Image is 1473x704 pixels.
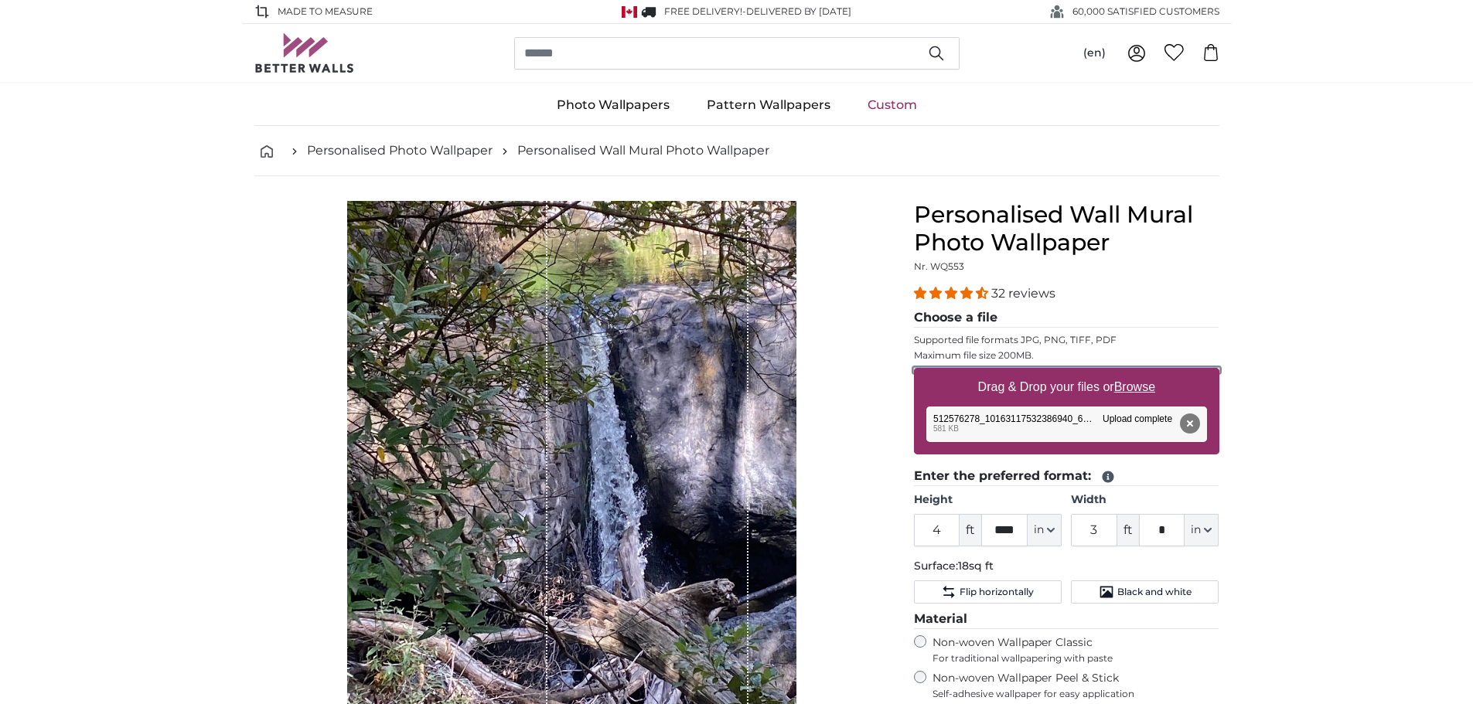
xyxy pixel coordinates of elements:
button: in [1028,514,1062,546]
span: Made to Measure [278,5,373,19]
label: Non-woven Wallpaper Peel & Stick [933,671,1219,700]
span: - [742,5,851,17]
label: Drag & Drop your files or [971,372,1161,403]
span: 18sq ft [958,559,994,573]
img: Betterwalls [254,33,355,73]
button: (en) [1071,39,1118,67]
label: Non-woven Wallpaper Classic [933,635,1219,665]
a: Custom [849,85,936,125]
span: in [1191,522,1201,538]
span: 32 reviews [991,286,1055,301]
span: 60,000 SATISFIED CUSTOMERS [1072,5,1219,19]
button: in [1185,514,1219,546]
p: Maximum file size 200MB. [914,349,1219,362]
p: Supported file formats JPG, PNG, TIFF, PDF [914,334,1219,346]
img: Canada [622,6,637,18]
legend: Enter the preferred format: [914,467,1219,486]
nav: breadcrumbs [254,126,1219,176]
button: Flip horizontally [914,580,1062,604]
span: ft [1117,514,1139,546]
a: Personalised Photo Wallpaper [307,141,493,160]
span: Black and white [1117,586,1192,598]
button: Black and white [1071,580,1219,604]
span: ft [960,514,981,546]
u: Browse [1114,380,1155,393]
span: Delivered by [DATE] [746,5,851,17]
span: For traditional wallpapering with paste [933,652,1219,665]
p: Surface: [914,559,1219,574]
h1: Personalised Wall Mural Photo Wallpaper [914,201,1219,257]
span: Nr. WQ553 [914,260,964,272]
a: Pattern Wallpapers [688,85,849,125]
label: Width [1071,492,1219,508]
span: 4.31 stars [914,286,991,301]
legend: Choose a file [914,308,1219,328]
span: FREE delivery! [664,5,742,17]
span: Flip horizontally [960,586,1034,598]
span: in [1034,522,1044,538]
a: Photo Wallpapers [538,85,688,125]
a: Personalised Wall Mural Photo Wallpaper [517,141,769,160]
label: Height [914,492,1062,508]
span: Self-adhesive wallpaper for easy application [933,688,1219,700]
legend: Material [914,610,1219,629]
